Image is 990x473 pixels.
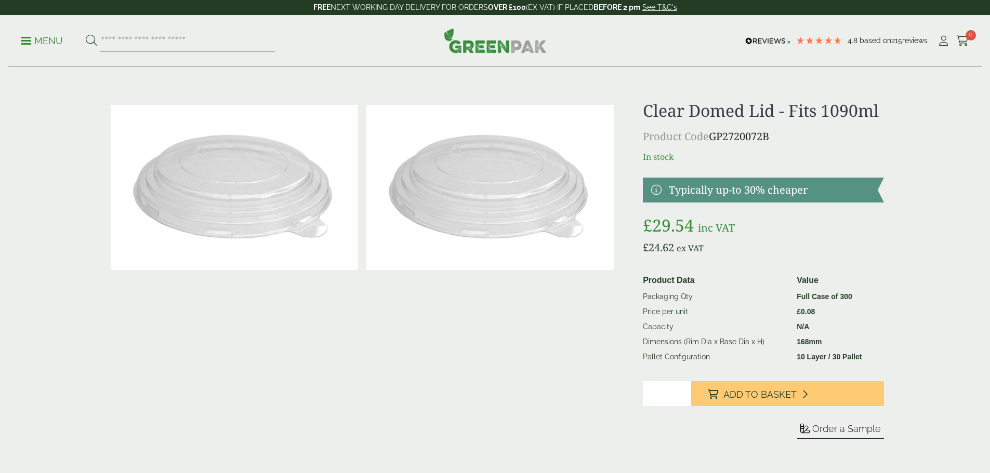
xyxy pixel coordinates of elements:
[848,36,860,45] span: 4.8
[797,322,809,331] strong: N/A
[639,272,793,289] th: Product Data
[797,423,884,439] button: Order a Sample
[639,319,793,334] td: Capacity
[793,272,879,289] th: Value
[639,289,793,305] td: Packaging Qty
[723,389,797,400] span: Add to Basket
[639,349,793,364] td: Pallet Configuration
[797,307,815,316] bdi: 0.08
[698,221,735,235] span: inc VAT
[643,240,674,254] bdi: 24.62
[593,3,640,11] strong: BEFORE 2 pm
[797,292,852,301] strong: Full Case of 300
[643,101,883,120] h1: Clear Domed Lid - Fits 1090ml
[642,3,677,11] a: See T&C's
[111,105,358,270] img: Clear Domed Lid Fits 1000ml 0
[891,36,902,45] span: 215
[313,3,331,11] strong: FREE
[643,129,883,144] p: GP2720072B
[643,240,649,254] span: £
[643,151,883,163] p: In stock
[796,36,842,45] div: 4.79 Stars
[966,30,976,40] span: 0
[797,337,822,346] strong: 168mm
[643,129,709,143] span: Product Code
[366,105,614,270] img: Clear Domed Lid Fits 1000ml Full Case Of 0
[797,307,801,316] span: £
[21,35,63,45] a: Menu
[956,36,969,46] i: Cart
[677,242,704,254] span: ex VAT
[691,381,884,406] button: Add to Basket
[860,36,891,45] span: Based on
[797,353,862,361] strong: 10 Layer / 30 Pallet
[639,304,793,319] td: Price per unit
[643,214,694,236] bdi: 29.54
[902,36,928,45] span: reviews
[956,33,969,49] a: 0
[643,214,652,236] span: £
[812,423,881,434] span: Order a Sample
[639,334,793,349] td: Dimensions (Rim Dia x Base Dia x H)
[444,28,547,53] img: GreenPak Supplies
[937,36,950,46] i: My Account
[488,3,526,11] strong: OVER £100
[21,35,63,47] p: Menu
[745,37,790,45] img: REVIEWS.io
